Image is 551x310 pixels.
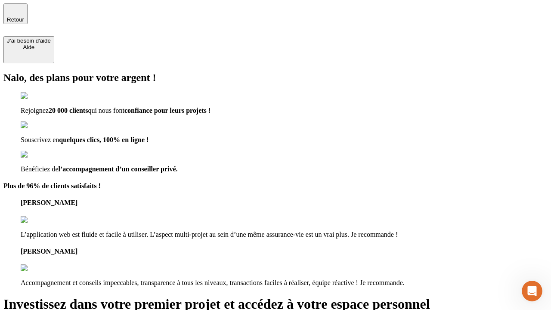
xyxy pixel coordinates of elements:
div: Aide [7,44,51,50]
span: 20 000 clients [49,107,88,114]
div: J’ai besoin d'aide [7,37,51,44]
button: J’ai besoin d'aideAide [3,36,54,63]
h4: [PERSON_NAME] [21,199,548,207]
span: confiance pour leurs projets ! [124,107,210,114]
h2: Nalo, des plans pour votre argent ! [3,72,548,84]
p: L’application web est fluide et facile à utiliser. L’aspect multi-projet au sein d’une même assur... [21,231,548,239]
img: checkmark [21,151,58,158]
img: reviews stars [21,216,63,224]
span: qui nous font [88,107,124,114]
span: l’accompagnement d’un conseiller privé. [59,165,178,173]
span: Retour [7,16,24,23]
img: reviews stars [21,264,63,272]
img: checkmark [21,92,58,100]
span: Rejoignez [21,107,49,114]
p: Accompagnement et conseils impeccables, transparence à tous les niveaux, transactions faciles à r... [21,279,548,287]
img: checkmark [21,121,58,129]
span: Bénéficiez de [21,165,59,173]
button: Retour [3,3,28,24]
span: quelques clics, 100% en ligne ! [59,136,149,143]
h4: [PERSON_NAME] [21,248,548,255]
h4: Plus de 96% de clients satisfaits ! [3,182,548,190]
iframe: Intercom live chat [522,281,542,301]
span: Souscrivez en [21,136,59,143]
